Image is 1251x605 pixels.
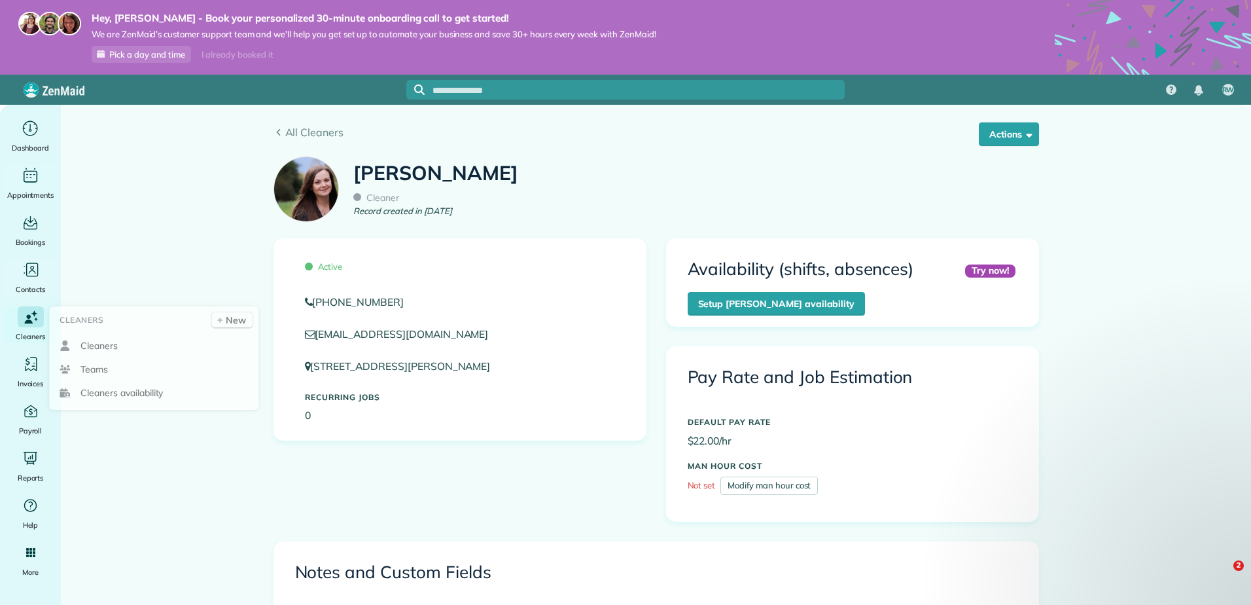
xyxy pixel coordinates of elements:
[305,261,343,272] span: Active
[1185,76,1212,105] div: Notifications
[92,29,656,40] span: We are ZenMaid’s customer support team and we’ll help you get set up to automate your business an...
[5,165,56,202] a: Appointments
[305,408,615,423] p: 0
[80,339,118,352] span: Cleaners
[226,314,246,327] span: New
[211,312,253,329] a: New
[688,418,1017,426] h5: DEFAULT PAY RATE
[92,46,191,63] a: Pick a day and time
[406,84,425,95] button: Focus search
[688,292,866,316] a: Setup [PERSON_NAME] availability
[54,357,253,381] a: Teams
[353,192,399,204] span: Cleaner
[285,124,1039,140] span: All Cleaners
[18,12,42,35] img: maria-72a9807cf96188c08ef61303f053569d2e2a8a1cde33d635c8a3ac13582a053d.jpg
[414,84,425,95] svg: Focus search
[688,433,1017,449] p: $22.00/hr
[58,12,81,35] img: michelle-19f622bdf1676172e81f8f8fba1fb50e276960ebfe0243fe18214015130c80e4.jpg
[19,424,43,437] span: Payroll
[5,354,56,390] a: Invoices
[109,49,185,60] span: Pick a day and time
[22,566,39,579] span: More
[80,363,108,376] span: Teams
[5,259,56,296] a: Contacts
[688,462,1017,470] h5: MAN HOUR COST
[60,314,103,327] span: Cleaners
[7,189,54,202] span: Appointments
[295,563,1017,582] h3: Notes and Custom Fields
[965,265,1015,277] div: Try now!
[54,381,253,405] a: Cleaners availability
[194,46,281,63] div: I already booked it
[353,205,451,218] em: Record created in [DATE]
[5,306,56,343] a: Cleaners
[54,334,253,357] a: Cleaners
[305,359,503,373] a: [STREET_ADDRESS][PERSON_NAME]
[16,330,45,343] span: Cleaners
[305,393,615,401] h5: Recurring Jobs
[92,12,656,25] strong: Hey, [PERSON_NAME] - Book your personalized 30-minute onboarding call to get started!
[5,448,56,485] a: Reports
[5,212,56,249] a: Bookings
[16,283,45,296] span: Contacts
[38,12,62,35] img: jorge-587dff0eeaa6aab1f244e6dc62b8924c3b6ad411094392a53c71c6c4a576187d.jpg
[353,162,518,184] h1: [PERSON_NAME]
[5,401,56,437] a: Payroll
[1233,560,1244,571] span: 2
[5,495,56,532] a: Help
[688,368,1017,387] h3: Pay Rate and Job Estimation
[305,327,501,340] a: [EMAIL_ADDRESS][DOMAIN_NAME]
[720,477,818,495] a: Modify man hour cost
[5,118,56,155] a: Dashboard
[18,377,44,390] span: Invoices
[16,236,46,249] span: Bookings
[1155,75,1251,105] nav: Main
[1222,85,1235,96] span: RW
[18,471,44,485] span: Reports
[274,157,338,221] img: CARLY.jpeg
[979,122,1039,146] button: Actions
[688,260,914,279] h3: Availability (shifts, absences)
[688,480,716,490] span: Not set
[23,519,39,532] span: Help
[80,386,163,399] span: Cleaners availability
[12,141,49,155] span: Dashboard
[273,124,1039,140] a: All Cleaners
[305,295,615,310] a: [PHONE_NUMBER]
[1207,560,1238,592] iframe: Intercom live chat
